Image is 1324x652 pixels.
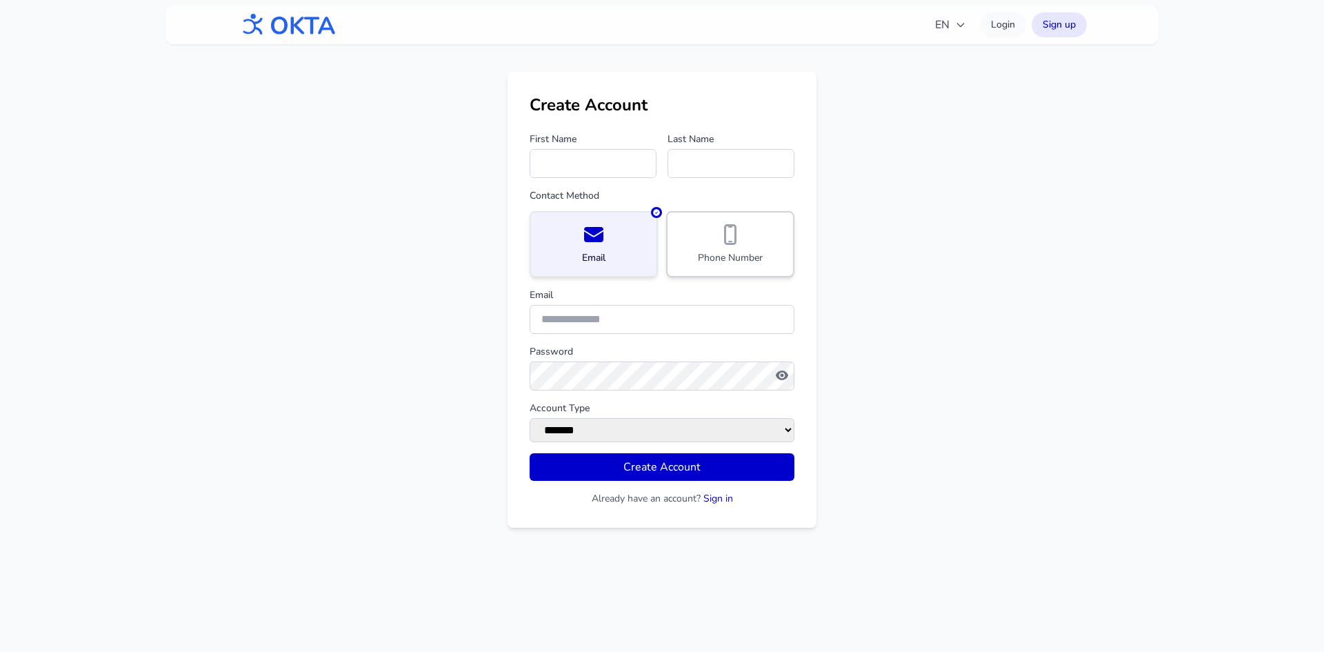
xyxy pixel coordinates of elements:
[530,492,794,506] p: Already have an account?
[237,7,337,43] img: OKTA logo
[703,492,733,505] a: Sign in
[530,453,794,481] button: Create Account
[530,345,794,359] label: Password
[698,251,763,265] span: Phone Number
[530,132,656,146] label: First Name
[530,288,794,302] label: Email
[927,11,974,39] button: EN
[582,251,605,265] span: Email
[530,94,794,116] h1: Create Account
[935,17,966,33] span: EN
[530,189,794,203] label: Contact Method
[530,402,794,415] label: Account Type
[668,132,794,146] label: Last Name
[980,12,1026,37] a: Login
[1032,12,1087,37] a: Sign up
